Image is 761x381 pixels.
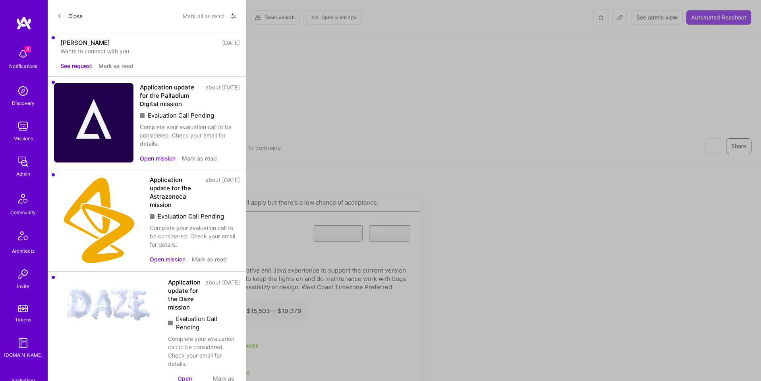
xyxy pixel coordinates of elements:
div: Admin [16,170,30,178]
button: Open mission [150,255,185,263]
div: Application update for the Daze mission [168,278,201,311]
div: about [DATE] [205,278,240,311]
div: Discovery [12,99,35,107]
img: Architects [14,228,33,247]
img: logo [16,16,32,30]
button: Mark as read [192,255,227,263]
button: Mark as read [182,154,217,162]
img: Invite [15,266,31,282]
div: Complete your evaluation call to be considered. Check your email for details. [168,335,240,368]
div: Evaluation Call Pending [140,111,240,120]
div: [DOMAIN_NAME] [4,351,42,359]
div: Wants to connect with you [60,47,240,55]
i: icon SelectionTeam [20,370,26,376]
img: admin teamwork [15,154,31,170]
img: bell [15,46,31,62]
div: Community [10,208,36,217]
div: Evaluation Call Pending [168,315,240,331]
img: Company Logo [54,83,133,162]
img: Company Logo [54,176,143,265]
div: about [DATE] [205,176,240,209]
div: Application update for the Palladium Digital mission [140,83,201,108]
img: teamwork [15,118,31,134]
button: Close [57,10,83,22]
div: Complete your evaluation call to be considered. Check your email for details. [140,123,240,148]
img: tokens [18,305,28,312]
div: [DATE] [222,39,240,47]
div: [PERSON_NAME] [60,39,110,47]
div: Missions [14,134,33,143]
div: Complete your evaluation call to be considered. Check your email for details. [150,224,240,249]
span: 4 [25,46,31,52]
img: discovery [15,83,31,99]
div: Notifications [9,62,37,70]
div: Evaluation Call Pending [150,212,240,220]
div: Invite [17,282,29,290]
img: Community [14,189,33,208]
button: Mark as read [99,62,133,70]
img: Company Logo [54,278,162,328]
div: about [DATE] [205,83,240,108]
div: Architects [12,247,35,255]
div: Application update for the Astrazeneca mission [150,176,201,209]
div: Tokens [15,315,31,324]
button: Mark all as read [183,10,224,22]
button: See request [60,62,92,70]
button: Open mission [140,154,176,162]
img: guide book [15,335,31,351]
